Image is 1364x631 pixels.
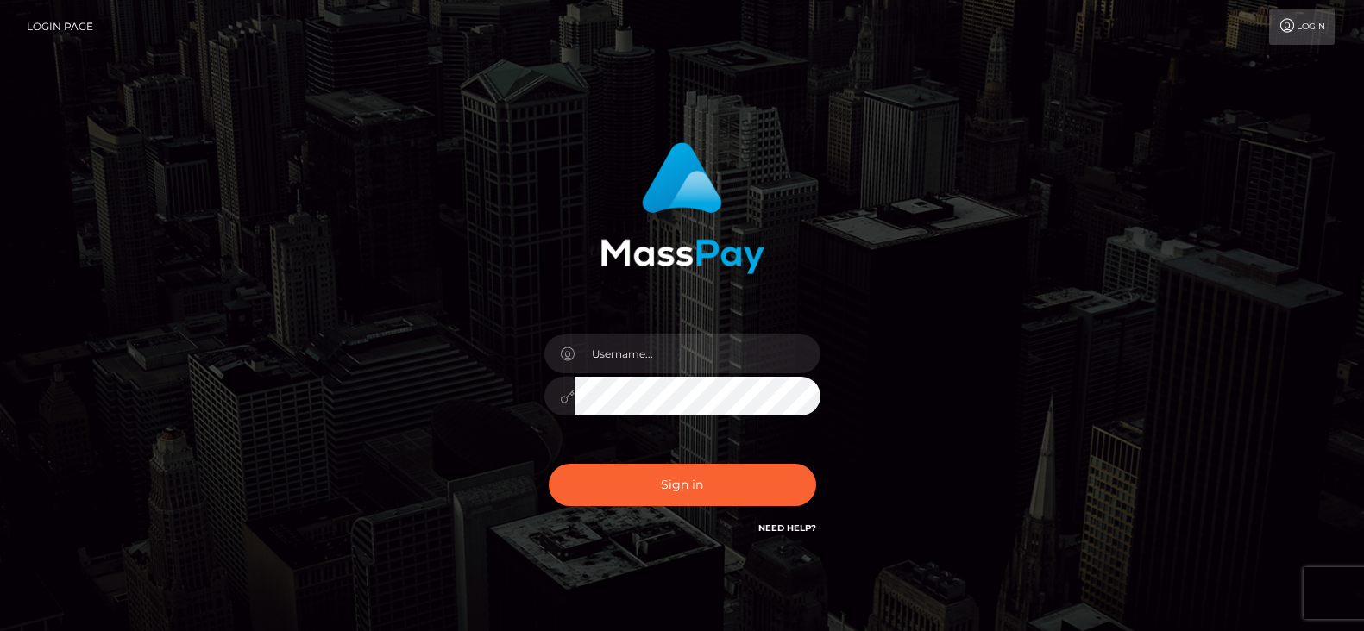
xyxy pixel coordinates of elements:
input: Username... [575,334,820,373]
a: Login Page [27,9,93,45]
a: Need Help? [758,522,816,534]
a: Login [1269,9,1335,45]
img: MassPay Login [600,142,764,274]
button: Sign in [549,464,816,506]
